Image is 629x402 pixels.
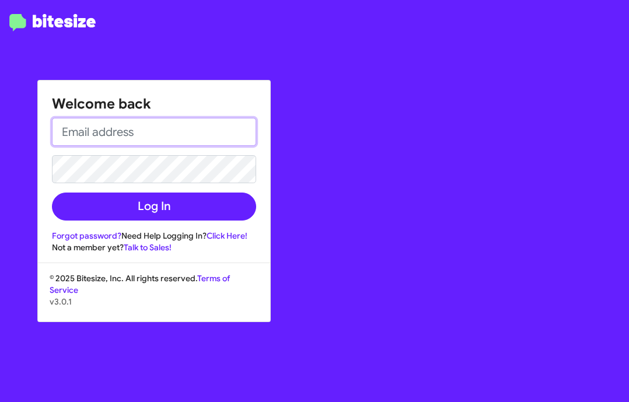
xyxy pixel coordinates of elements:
[50,296,258,307] p: v3.0.1
[52,230,256,242] div: Need Help Logging In?
[52,118,256,146] input: Email address
[207,230,247,241] a: Click Here!
[124,242,172,253] a: Talk to Sales!
[52,193,256,221] button: Log In
[52,95,256,113] h1: Welcome back
[52,242,256,253] div: Not a member yet?
[38,272,270,321] div: © 2025 Bitesize, Inc. All rights reserved.
[52,230,121,241] a: Forgot password?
